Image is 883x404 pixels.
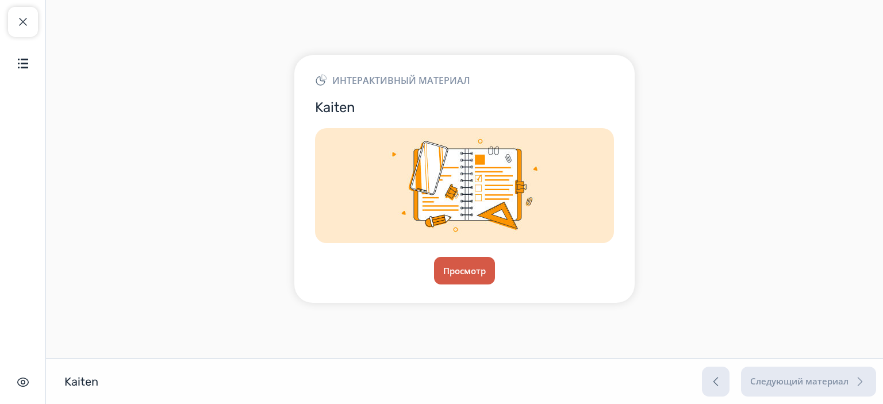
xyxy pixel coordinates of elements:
img: Скрыть интерфейс [16,375,30,389]
img: Img [315,128,614,243]
button: Просмотр [434,257,495,284]
div: Интерактивный материал [315,74,614,87]
h3: Kaiten [315,99,614,117]
h1: Kaiten [64,374,98,389]
img: Содержание [16,56,30,70]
